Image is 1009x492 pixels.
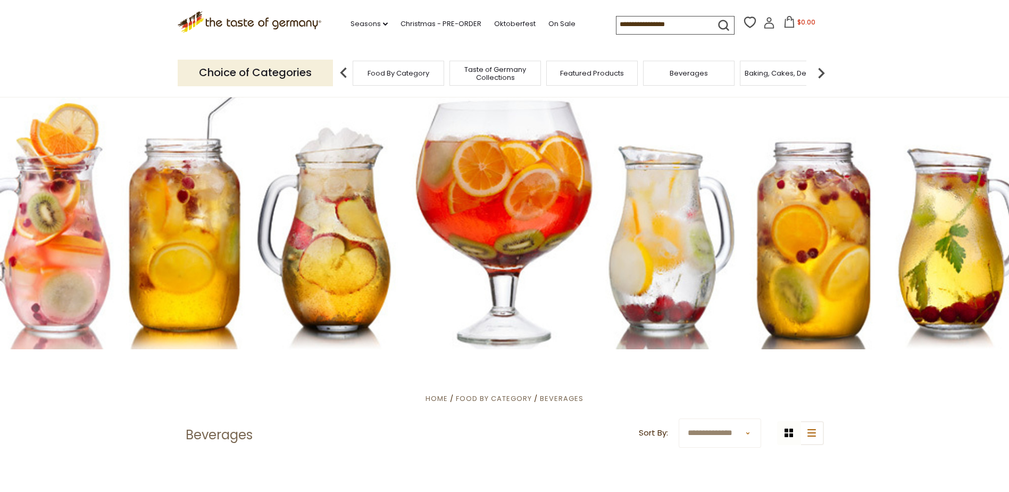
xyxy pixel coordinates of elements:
a: On Sale [548,18,576,30]
h1: Beverages [186,427,253,443]
a: Food By Category [456,393,532,404]
span: $0.00 [797,18,815,27]
a: Food By Category [368,69,429,77]
button: $0.00 [777,16,822,32]
a: Baking, Cakes, Desserts [745,69,827,77]
a: Christmas - PRE-ORDER [401,18,481,30]
a: Beverages [540,393,583,404]
a: Home [426,393,448,404]
img: next arrow [811,62,832,84]
a: Taste of Germany Collections [453,65,538,81]
img: previous arrow [333,62,354,84]
a: Oktoberfest [494,18,536,30]
a: Featured Products [560,69,624,77]
a: Seasons [351,18,388,30]
a: Beverages [670,69,708,77]
label: Sort By: [639,427,668,440]
p: Choice of Categories [178,60,333,86]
